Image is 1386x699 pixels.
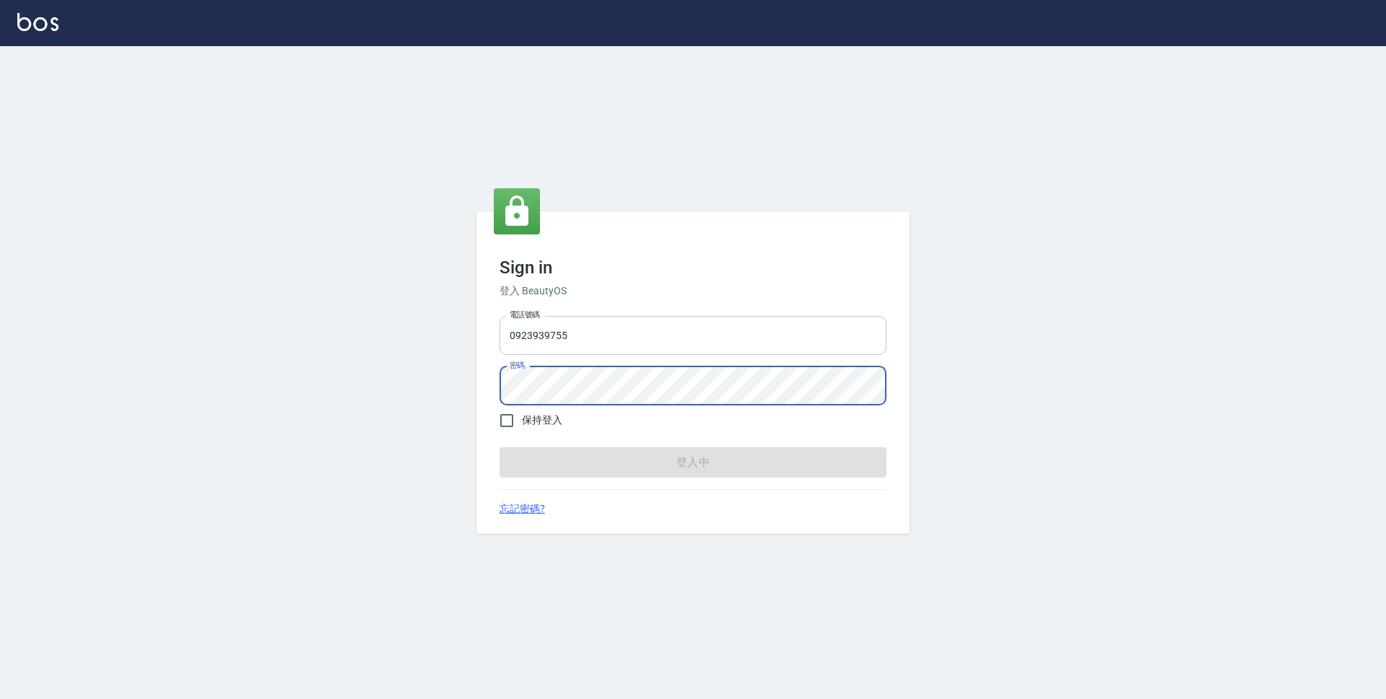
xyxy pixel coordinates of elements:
h3: Sign in [500,258,886,278]
label: 電話號碼 [510,309,540,320]
img: Logo [17,13,58,31]
a: 忘記密碼? [500,501,545,516]
h6: 登入 BeautyOS [500,283,886,299]
label: 密碼 [510,360,525,371]
span: 保持登入 [522,413,562,428]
